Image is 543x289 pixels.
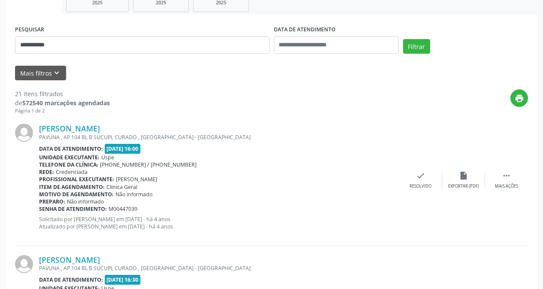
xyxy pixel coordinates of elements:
a: [PERSON_NAME] [39,255,100,265]
i: print [515,94,524,103]
i:  [502,171,511,180]
span: [PHONE_NUMBER] / [PHONE_NUMBER] [100,161,197,168]
i: insert_drive_file [459,171,468,180]
b: Data de atendimento: [39,145,103,152]
b: Senha de atendimento: [39,205,107,213]
span: Não informado [115,191,152,198]
b: Preparo: [39,198,65,205]
button: print [510,89,528,107]
b: Item de agendamento: [39,183,105,191]
div: PAVUNA , AP 104 BL B SUCUPI, CURADO , [GEOGRAPHIC_DATA] - [GEOGRAPHIC_DATA] [39,134,399,141]
b: Profissional executante: [39,176,114,183]
p: Solicitado por [PERSON_NAME] em [DATE] - há 4 anos Atualizado por [PERSON_NAME] em [DATE] - há 4 ... [39,216,399,230]
img: img [15,124,33,142]
img: img [15,255,33,273]
div: Página 1 de 2 [15,107,110,115]
span: [PERSON_NAME] [116,176,157,183]
span: Não informado [67,198,104,205]
span: [DATE] 16:00 [105,144,141,154]
i: check [416,171,425,180]
div: Resolvido [410,183,431,189]
b: Motivo de agendamento: [39,191,114,198]
div: Exportar (PDF) [448,183,479,189]
div: de [15,98,110,107]
div: PAVUNA , AP 104 BL B SUCUPI, CURADO , [GEOGRAPHIC_DATA] - [GEOGRAPHIC_DATA] [39,265,399,272]
label: DATA DE ATENDIMENTO [274,23,336,37]
div: 21 itens filtrados [15,89,110,98]
a: [PERSON_NAME] [39,124,100,133]
label: PESQUISAR [15,23,44,37]
strong: 572540 marcações agendadas [22,99,110,107]
span: M00447039 [109,205,137,213]
button: Mais filtroskeyboard_arrow_down [15,66,66,81]
span: Credenciada [56,168,88,176]
button: Filtrar [403,39,430,54]
i: keyboard_arrow_down [52,68,61,78]
div: Mais ações [495,183,518,189]
span: Clinica Geral [106,183,137,191]
b: Data de atendimento: [39,276,103,283]
b: Unidade executante: [39,154,100,161]
span: [DATE] 16:30 [105,275,141,285]
b: Telefone da clínica: [39,161,98,168]
b: Rede: [39,168,54,176]
span: Uspe [101,154,114,161]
